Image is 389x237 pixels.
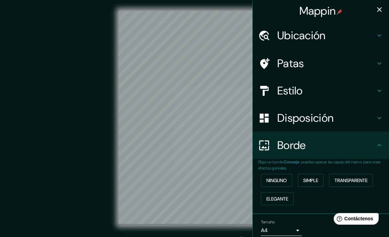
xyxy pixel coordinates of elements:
font: Transparente [334,177,368,183]
font: Ninguno [266,177,287,183]
font: Estilo [277,84,303,98]
button: Ninguno [261,174,292,187]
font: Mappin [299,4,336,18]
button: Elegante [261,192,294,205]
font: Elige un borde. [258,159,284,165]
font: Elegante [266,196,288,202]
div: Disposición [253,104,389,132]
canvas: Mapa [119,11,270,224]
div: A4 [261,225,302,236]
button: Transparente [329,174,373,187]
div: Estilo [253,77,389,104]
font: Consejo [284,159,299,165]
div: Patas [253,50,389,77]
font: Borde [277,138,306,152]
font: Ubicación [277,28,326,43]
font: Simple [303,177,318,183]
button: Simple [298,174,324,187]
font: Tamaño [261,219,275,225]
font: Disposición [277,111,333,125]
font: : puedes opacar las capas del marco para crear efectos geniales. [258,159,381,171]
font: A4 [261,227,268,234]
div: Ubicación [253,22,389,49]
iframe: Lanzador de widgets de ayuda [328,210,382,229]
div: Borde [253,132,389,159]
font: Patas [277,56,304,71]
img: pin-icon.png [337,9,342,15]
